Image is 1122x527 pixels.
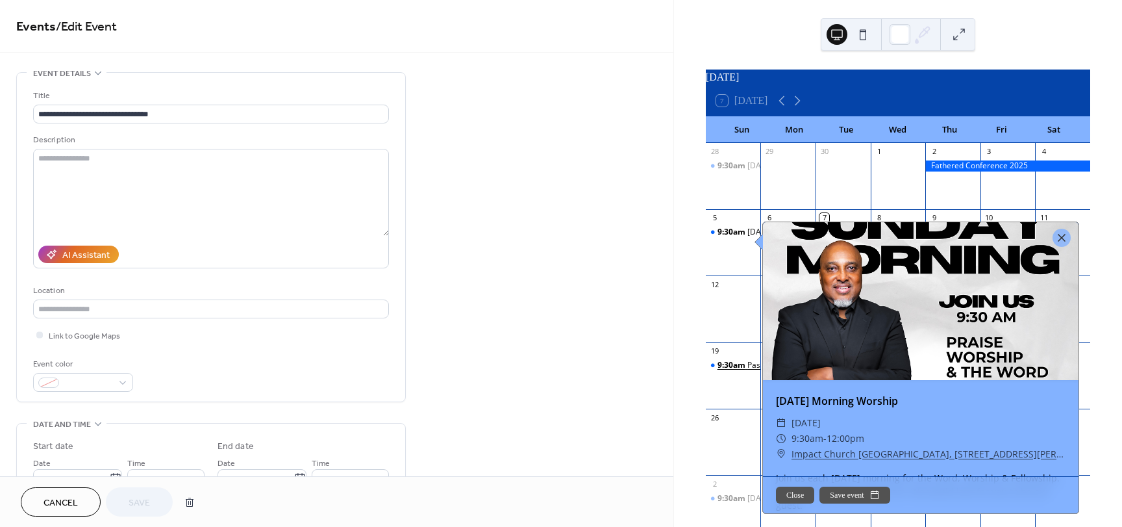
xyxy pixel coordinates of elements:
div: Sunday Morning Worship [706,227,761,238]
div: Tue [820,117,872,143]
div: 5 [710,213,719,223]
span: 9:30am [717,161,747,172]
button: Cancel [21,487,101,517]
div: 7 [819,213,829,223]
span: 9:30am [717,227,747,238]
div: 1 [875,147,884,157]
div: 30 [819,147,829,157]
div: 26 [710,413,719,422]
div: Sunday Morning Worship [706,161,761,172]
span: 9:30am [792,431,823,446]
div: Sunday Morning Worship [706,493,761,504]
span: Cancel [44,496,78,510]
div: ​ [776,415,786,431]
div: Join us each [DATE] morning for the Word, Worship & Fellowship. Our service begins @ 9:30 am. We ... [763,471,1078,512]
span: - [823,431,827,446]
span: Event details [33,67,91,81]
div: 6 [764,213,774,223]
div: 12 [710,279,719,289]
div: Sat [1028,117,1080,143]
span: [DATE] [792,415,821,431]
span: 9:30am [717,360,747,371]
div: 3 [984,147,994,157]
div: 29 [764,147,774,157]
div: ​ [776,431,786,446]
div: Description [33,133,386,147]
div: [DATE] Morning Worship [747,493,837,504]
div: Mon [768,117,820,143]
div: [DATE] [706,70,1090,85]
span: Date and time [33,418,91,431]
div: [DATE] Morning Worship [763,393,1078,409]
div: 28 [710,147,719,157]
div: Event color [33,357,131,371]
button: Save event [819,487,890,504]
button: AI Assistant [38,246,119,263]
div: 10 [984,213,994,223]
div: ​ [776,446,786,462]
span: 12:00pm [827,431,864,446]
div: Wed [872,117,924,143]
span: 9:30am [717,493,747,504]
div: End date [218,440,254,454]
span: Date [33,457,51,470]
a: Impact Church [GEOGRAPHIC_DATA], [STREET_ADDRESS][PERSON_NAME] [792,446,1066,462]
div: [DATE] Morning Worship [747,227,837,238]
span: Time [312,457,330,470]
div: Fri [976,117,1028,143]
span: Date [218,457,235,470]
div: 2 [710,479,719,489]
div: 9 [929,213,939,223]
span: / Edit Event [56,14,117,40]
div: Thu [924,117,976,143]
div: 11 [1039,213,1049,223]
div: Location [33,284,386,298]
button: Close [776,487,814,504]
a: Events [16,14,56,40]
span: Time [127,457,145,470]
div: [DATE] Morning Worship [747,161,837,172]
span: Link to Google Maps [49,329,120,343]
div: 8 [875,213,884,223]
div: Start date [33,440,73,454]
div: AI Assistant [62,249,110,263]
div: Pastors Appreciation Month [747,360,848,371]
div: 4 [1039,147,1049,157]
div: Title [33,89,386,103]
div: Fathered Conference 2025 [925,161,1090,172]
div: 2 [929,147,939,157]
div: 19 [710,346,719,356]
div: Pastors Appreciation Month [706,360,761,371]
div: Sun [716,117,768,143]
